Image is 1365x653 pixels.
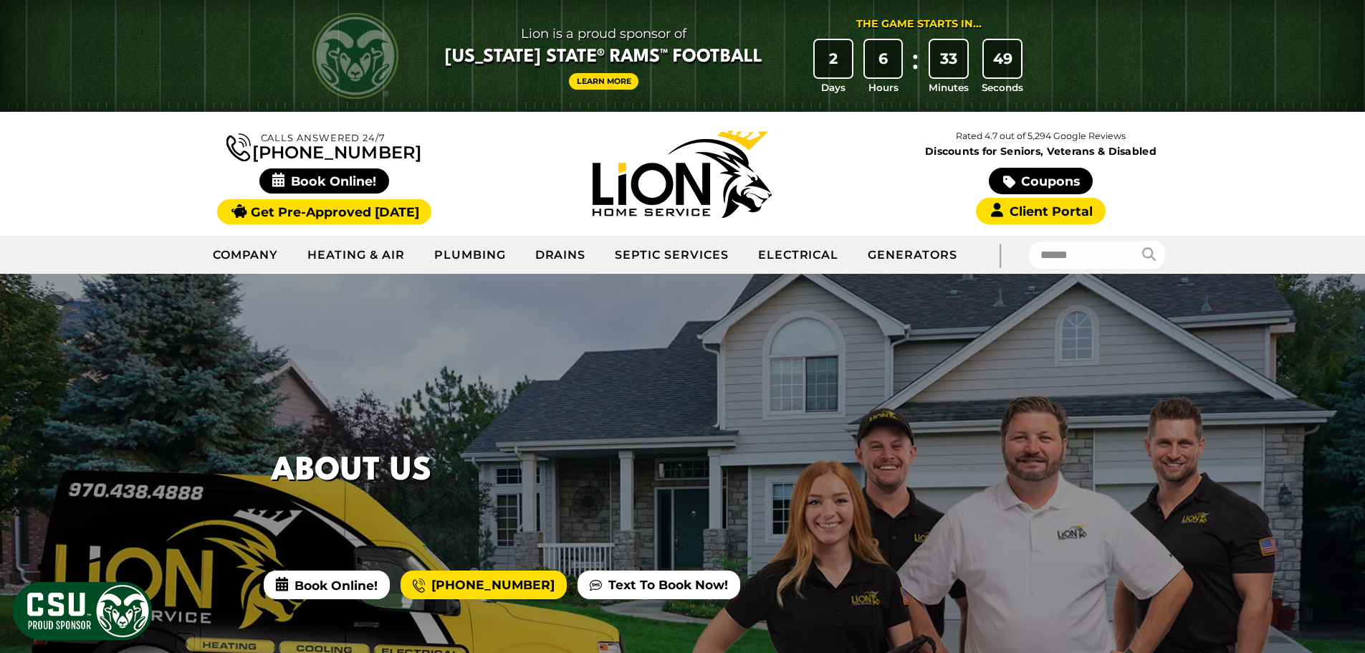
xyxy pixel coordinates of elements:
[984,40,1021,77] div: 49
[312,13,398,99] img: CSU Rams logo
[264,571,390,599] span: Book Online!
[976,198,1105,224] a: Client Portal
[908,40,922,95] div: :
[868,80,899,95] span: Hours
[198,237,294,273] a: Company
[982,80,1023,95] span: Seconds
[401,571,567,599] a: [PHONE_NUMBER]
[865,146,1217,156] span: Discounts for Seniors, Veterans & Disabled
[744,237,854,273] a: Electrical
[861,128,1220,144] p: Rated 4.7 out of 5,294 Google Reviews
[930,40,967,77] div: 33
[593,130,772,218] img: Lion Home Service
[521,237,601,273] a: Drains
[445,45,762,70] span: [US_STATE] State® Rams™ Football
[445,22,762,45] span: Lion is a proud sponsor of
[821,80,846,95] span: Days
[259,168,389,194] span: Book Online!
[929,80,969,95] span: Minutes
[815,40,852,77] div: 2
[865,40,902,77] div: 6
[578,571,740,599] a: Text To Book Now!
[217,199,431,224] a: Get Pre-Approved [DATE]
[972,236,1029,274] div: |
[989,168,1092,194] a: Coupons
[293,237,419,273] a: Heating & Air
[600,237,743,273] a: Septic Services
[856,16,982,32] div: The Game Starts in...
[226,130,421,161] a: [PHONE_NUMBER]
[420,237,521,273] a: Plumbing
[853,237,972,273] a: Generators
[11,580,154,642] img: CSU Sponsor Badge
[569,73,639,90] a: Learn More
[271,447,431,495] h1: About Us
